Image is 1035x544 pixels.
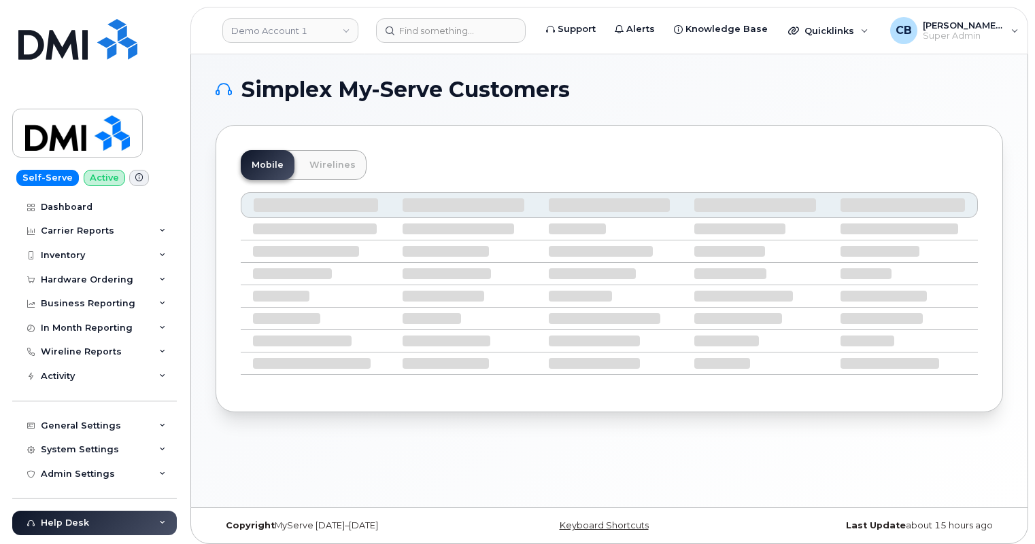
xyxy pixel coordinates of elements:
[741,520,1003,531] div: about 15 hours ago
[226,520,275,530] strong: Copyright
[299,150,367,180] a: Wirelines
[241,150,294,180] a: Mobile
[216,520,478,531] div: MyServe [DATE]–[DATE]
[846,520,906,530] strong: Last Update
[241,79,570,100] span: Simplex My-Serve Customers
[560,520,649,530] a: Keyboard Shortcuts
